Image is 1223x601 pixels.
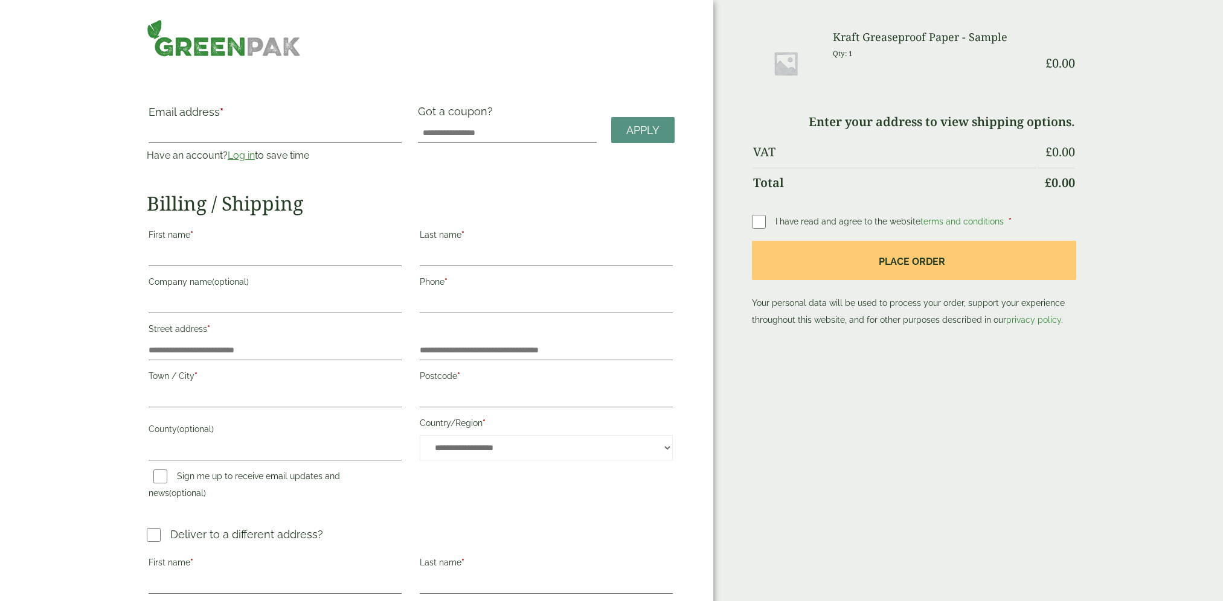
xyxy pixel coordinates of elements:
bdi: 0.00 [1045,144,1075,160]
label: Street address [149,320,402,341]
label: First name [149,226,402,247]
span: (optional) [212,277,249,287]
p: Have an account? to save time [147,148,403,163]
label: Phone [420,273,673,294]
td: Enter your address to view shipping options. [753,107,1075,136]
span: (optional) [169,488,206,498]
input: Sign me up to receive email updates and news(optional) [153,469,167,483]
a: Apply [611,117,675,143]
h2: Billing / Shipping [147,192,675,215]
label: Last name [420,554,673,574]
img: Placeholder [753,31,818,96]
p: Your personal data will be used to process your order, support your experience throughout this we... [752,241,1076,328]
abbr: required [457,371,460,381]
h3: Kraft Greaseproof Paper - Sample [833,31,1036,44]
th: VAT [753,138,1036,167]
label: Last name [420,226,673,247]
abbr: required [220,106,223,118]
abbr: required [461,558,464,567]
p: Deliver to a different address? [170,526,323,542]
abbr: required [445,277,448,287]
img: GreenPak Supplies [147,19,301,57]
bdi: 0.00 [1045,55,1075,71]
button: Place order [752,241,1076,280]
abbr: required [207,324,210,334]
abbr: required [190,230,193,240]
label: Email address [149,107,402,124]
span: £ [1045,55,1052,71]
label: Town / City [149,367,402,388]
span: £ [1045,174,1051,191]
abbr: required [194,371,197,381]
span: Apply [626,124,660,137]
th: Total [753,168,1036,197]
abbr: required [461,230,464,240]
abbr: required [190,558,193,567]
label: Company name [149,273,402,294]
label: Got a coupon? [418,105,498,124]
label: First name [149,554,402,574]
abbr: required [483,418,486,428]
span: (optional) [177,424,214,434]
a: privacy policy [1006,315,1061,325]
label: County [149,421,402,441]
bdi: 0.00 [1045,174,1075,191]
label: Sign me up to receive email updates and news [149,471,340,501]
span: £ [1045,144,1052,160]
label: Country/Region [420,415,673,435]
small: Qty: 1 [833,49,853,58]
a: terms and conditions [920,217,1004,226]
a: Log in [228,150,255,161]
span: I have read and agree to the website [775,217,1006,226]
label: Postcode [420,367,673,388]
abbr: required [1009,217,1012,226]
